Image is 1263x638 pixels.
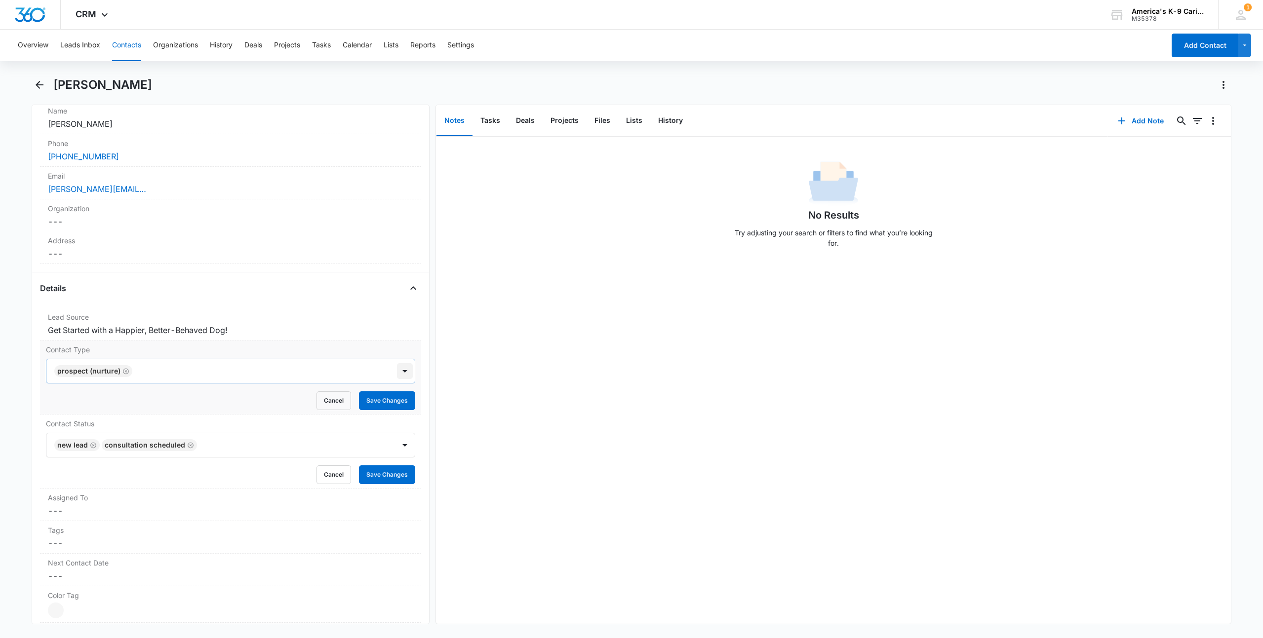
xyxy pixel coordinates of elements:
button: Calendar [343,30,372,61]
label: Next Contact Date [48,558,413,568]
div: Lead SourceGet Started with a Happier, Better-Behaved Dog! [40,308,421,340]
span: 1 [1244,3,1252,11]
button: Save Changes [359,391,415,410]
a: [PERSON_NAME][EMAIL_ADDRESS][PERSON_NAME][DOMAIN_NAME] [48,183,147,195]
button: Close [405,280,421,296]
button: Projects [543,106,587,136]
label: Lead Source [48,312,413,322]
button: Tasks [473,106,508,136]
dd: --- [48,537,413,549]
button: Deals [244,30,262,61]
h1: No Results [808,208,859,223]
button: Search... [1174,113,1189,129]
dd: --- [48,248,413,260]
label: Name [48,106,413,116]
button: Reports [410,30,435,61]
button: Save Changes [359,465,415,484]
div: account name [1132,7,1204,15]
button: Files [587,106,618,136]
a: [PHONE_NUMBER] [48,150,119,162]
button: Filters [1189,113,1205,129]
div: Organization--- [40,199,421,231]
button: Overview [18,30,48,61]
button: Notes [436,106,473,136]
dd: [PERSON_NAME] [48,118,413,130]
button: History [650,106,691,136]
label: Tags [48,525,413,535]
button: Organizations [153,30,198,61]
div: Next Contact Date--- [40,554,421,586]
div: New Lead [57,442,88,449]
h4: Details [40,282,66,294]
button: Leads Inbox [60,30,100,61]
div: Assigned To--- [40,488,421,521]
button: Add Note [1108,109,1174,133]
button: Contacts [112,30,141,61]
button: Cancel [316,391,351,410]
button: Settings [447,30,474,61]
label: Phone [48,138,413,149]
button: Lists [384,30,398,61]
span: CRM [76,9,96,19]
div: Phone[PHONE_NUMBER] [40,134,421,167]
div: Remove Consultation Scheduled [185,442,194,449]
div: notifications count [1244,3,1252,11]
h1: [PERSON_NAME] [53,77,152,92]
img: No Data [809,158,858,208]
dd: --- [48,570,413,582]
button: Overflow Menu [1205,113,1221,129]
div: Address--- [40,231,421,264]
div: Remove New Lead [88,442,97,449]
button: Lists [618,106,650,136]
label: Contact Type [46,344,415,355]
dd: --- [48,216,413,227]
button: Tasks [312,30,331,61]
label: Address [48,235,413,246]
dd: --- [48,505,413,517]
div: Consultation Scheduled [105,442,185,449]
div: Tags--- [40,521,421,554]
div: Name[PERSON_NAME] [40,102,421,134]
div: Color Tag [40,586,421,623]
div: Remove Prospect (nurture) [120,368,129,375]
button: Deals [508,106,543,136]
button: Add Contact [1172,34,1238,57]
label: Email [48,171,413,181]
label: Color Tag [48,590,413,600]
dd: Get Started with a Happier, Better-Behaved Dog! [48,324,413,336]
div: account id [1132,15,1204,22]
button: Actions [1216,77,1231,93]
div: Prospect (nurture) [57,368,120,375]
button: Back [32,77,47,93]
label: Assigned To [48,492,413,503]
p: Try adjusting your search or filters to find what you’re looking for. [730,227,937,248]
label: Contact Status [46,418,415,429]
button: Projects [274,30,300,61]
button: History [210,30,233,61]
label: Organization [48,203,413,214]
div: Email[PERSON_NAME][EMAIL_ADDRESS][PERSON_NAME][DOMAIN_NAME] [40,167,421,199]
button: Cancel [316,465,351,484]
